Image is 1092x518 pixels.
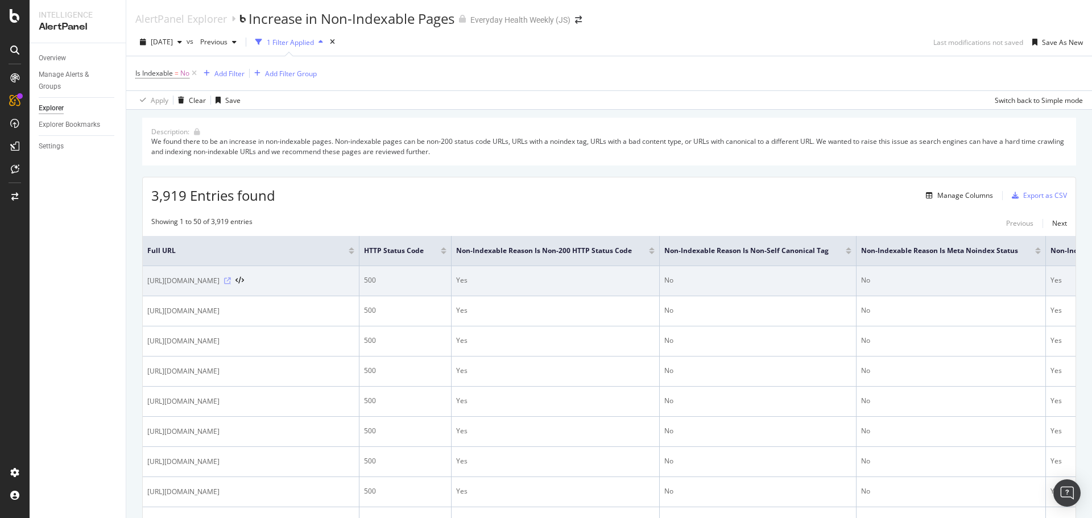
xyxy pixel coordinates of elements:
[249,9,454,28] div: Increase in Non-Indexable Pages
[861,305,1041,316] div: No
[456,396,655,406] div: Yes
[251,33,328,51] button: 1 Filter Applied
[151,37,173,47] span: 2025 Sep. 23rd
[861,275,1041,285] div: No
[1006,218,1033,228] div: Previous
[861,335,1041,346] div: No
[456,246,632,256] span: Non-Indexable Reason is Non-200 HTTP Status Code
[39,52,118,64] a: Overview
[250,67,317,80] button: Add Filter Group
[180,65,189,81] span: No
[196,37,227,47] span: Previous
[664,396,851,406] div: No
[861,396,1041,406] div: No
[1042,38,1083,47] div: Save As New
[151,96,168,105] div: Apply
[175,68,179,78] span: =
[861,366,1041,376] div: No
[199,67,245,80] button: Add Filter
[39,119,118,131] a: Explorer Bookmarks
[1052,217,1067,230] button: Next
[147,305,220,317] span: [URL][DOMAIN_NAME]
[147,335,220,347] span: [URL][DOMAIN_NAME]
[861,246,1018,256] span: Non-Indexable Reason is Meta noindex Status
[664,246,829,256] span: Non-Indexable Reason is Non-Self Canonical Tag
[147,246,332,256] span: Full URL
[937,190,993,200] div: Manage Columns
[225,96,241,105] div: Save
[364,456,446,466] div: 500
[456,426,655,436] div: Yes
[39,140,64,152] div: Settings
[364,426,446,436] div: 500
[664,275,851,285] div: No
[265,69,317,78] div: Add Filter Group
[39,52,66,64] div: Overview
[1006,217,1033,230] button: Previous
[364,335,446,346] div: 500
[364,396,446,406] div: 500
[664,305,851,316] div: No
[224,277,231,284] a: Visit Online Page
[1052,218,1067,228] div: Next
[921,189,993,202] button: Manage Columns
[135,91,168,109] button: Apply
[211,91,241,109] button: Save
[933,38,1023,47] div: Last modifications not saved
[364,486,446,496] div: 500
[147,396,220,407] span: [URL][DOMAIN_NAME]
[214,69,245,78] div: Add Filter
[147,275,220,287] span: [URL][DOMAIN_NAME]
[470,14,570,26] div: Everyday Health Weekly (JS)
[364,305,446,316] div: 500
[664,366,851,376] div: No
[575,16,582,24] div: arrow-right-arrow-left
[456,335,655,346] div: Yes
[147,456,220,467] span: [URL][DOMAIN_NAME]
[39,69,118,93] a: Manage Alerts & Groups
[39,140,118,152] a: Settings
[147,426,220,437] span: [URL][DOMAIN_NAME]
[151,186,275,205] span: 3,919 Entries found
[39,102,118,114] a: Explorer
[39,20,117,34] div: AlertPanel
[187,36,196,46] span: vs
[39,102,64,114] div: Explorer
[456,275,655,285] div: Yes
[1028,33,1083,51] button: Save As New
[990,91,1083,109] button: Switch back to Simple mode
[39,119,100,131] div: Explorer Bookmarks
[39,69,107,93] div: Manage Alerts & Groups
[456,456,655,466] div: Yes
[189,96,206,105] div: Clear
[1007,187,1067,205] button: Export as CSV
[135,68,173,78] span: Is Indexable
[135,33,187,51] button: [DATE]
[861,426,1041,436] div: No
[147,366,220,377] span: [URL][DOMAIN_NAME]
[235,277,244,285] button: View HTML Source
[173,91,206,109] button: Clear
[151,217,253,230] div: Showing 1 to 50 of 3,919 entries
[364,366,446,376] div: 500
[196,33,241,51] button: Previous
[664,426,851,436] div: No
[861,486,1041,496] div: No
[39,9,117,20] div: Intelligence
[135,13,227,25] div: AlertPanel Explorer
[456,366,655,376] div: Yes
[456,486,655,496] div: Yes
[364,246,424,256] span: HTTP Status Code
[456,305,655,316] div: Yes
[664,335,851,346] div: No
[861,456,1041,466] div: No
[995,96,1083,105] div: Switch back to Simple mode
[147,486,220,498] span: [URL][DOMAIN_NAME]
[1053,479,1081,507] div: Open Intercom Messenger
[1023,190,1067,200] div: Export as CSV
[151,136,1067,156] div: We found there to be an increase in non-indexable pages. Non-indexable pages can be non-200 statu...
[328,36,337,48] div: times
[664,486,851,496] div: No
[364,275,446,285] div: 500
[664,456,851,466] div: No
